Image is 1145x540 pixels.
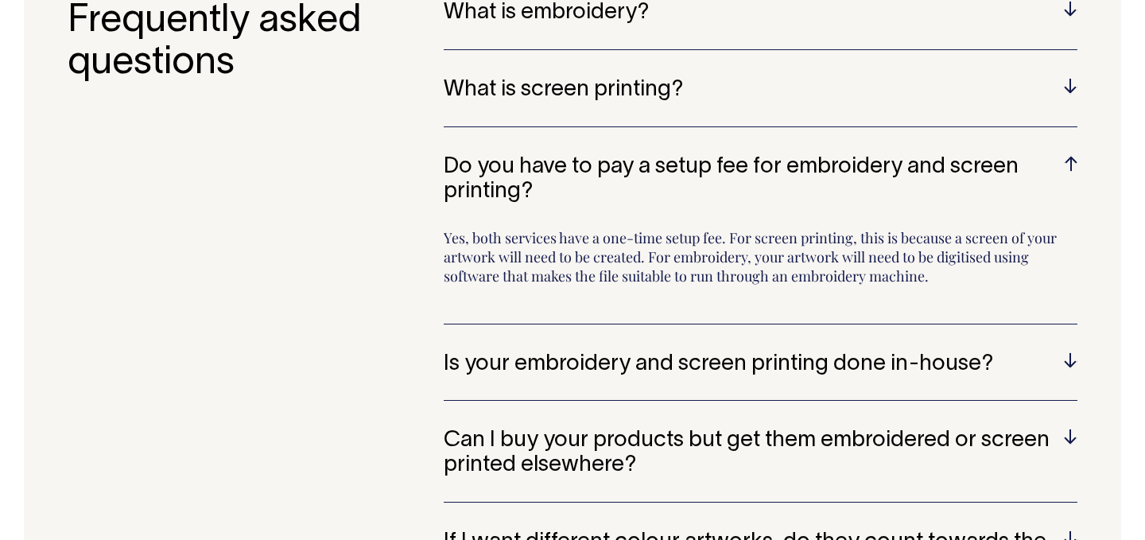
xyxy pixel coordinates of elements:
h5: Is your embroidery and screen printing done in-house? [444,352,1077,377]
p: Yes, both services have a one-time setup fee. For screen printing, this is because a screen of yo... [444,228,1077,300]
h5: Do you have to pay a setup fee for embroidery and screen printing? [444,155,1077,204]
h5: What is embroidery? [444,1,1077,25]
h5: What is screen printing? [444,78,1077,103]
h5: Can I buy your products but get them embroidered or screen printed elsewhere? [444,429,1077,478]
